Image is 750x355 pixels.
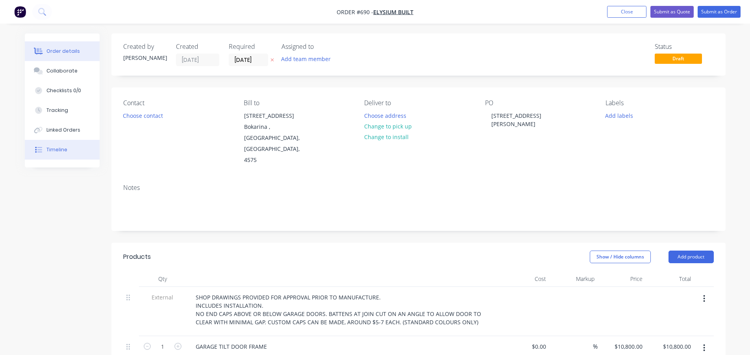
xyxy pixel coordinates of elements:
[607,6,646,18] button: Close
[698,6,741,18] button: Submit as Order
[189,292,498,328] div: SHOP DRAWINGS PROVIDED FOR APPROVAL PRIOR TO MANUFACTURE. INCLUDES INSTALLATION. NO END CAPS ABOV...
[655,43,714,50] div: Status
[229,43,272,50] div: Required
[364,99,472,107] div: Deliver to
[606,99,713,107] div: Labels
[46,146,67,153] div: Timeline
[590,251,651,263] button: Show / Hide columns
[123,99,231,107] div: Contact
[650,6,694,18] button: Submit as Quote
[501,271,550,287] div: Cost
[176,43,219,50] div: Created
[189,341,273,352] div: GARAGE TILT DOOR FRAME
[598,271,646,287] div: Price
[119,110,167,121] button: Choose contact
[46,107,68,114] div: Tracking
[601,110,637,121] button: Add labels
[244,110,309,121] div: [STREET_ADDRESS]
[139,271,186,287] div: Qty
[46,87,81,94] div: Checklists 0/0
[237,110,316,166] div: [STREET_ADDRESS]Bokarina , [GEOGRAPHIC_DATA], [GEOGRAPHIC_DATA], 4575
[655,54,702,63] span: Draft
[244,121,309,165] div: Bokarina , [GEOGRAPHIC_DATA], [GEOGRAPHIC_DATA], 4575
[25,120,100,140] button: Linked Orders
[46,126,80,134] div: Linked Orders
[281,54,335,64] button: Add team member
[142,293,183,301] span: External
[46,67,78,74] div: Collaborate
[123,184,714,191] div: Notes
[277,54,335,64] button: Add team member
[669,251,714,263] button: Add product
[485,99,593,107] div: PO
[360,110,410,121] button: Choose address
[25,100,100,120] button: Tracking
[281,43,360,50] div: Assigned to
[123,43,167,50] div: Created by
[485,110,583,130] div: [STREET_ADDRESS][PERSON_NAME]
[337,8,373,16] span: Order #690 -
[360,132,413,142] button: Change to install
[549,271,598,287] div: Markup
[123,252,151,262] div: Products
[14,6,26,18] img: Factory
[373,8,413,16] a: Elysium Built
[360,121,416,132] button: Change to pick up
[46,48,80,55] div: Order details
[646,271,694,287] div: Total
[593,342,598,351] span: %
[244,99,352,107] div: Bill to
[25,81,100,100] button: Checklists 0/0
[25,41,100,61] button: Order details
[123,54,167,62] div: [PERSON_NAME]
[25,140,100,160] button: Timeline
[25,61,100,81] button: Collaborate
